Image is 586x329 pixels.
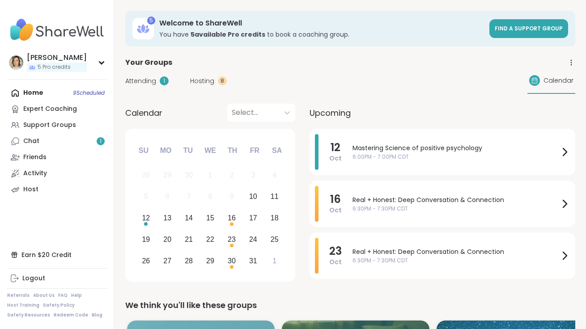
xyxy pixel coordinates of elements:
[201,166,220,185] div: Not available Wednesday, October 1st, 2025
[142,212,150,224] div: 12
[200,141,220,160] div: We
[489,19,568,38] a: Find a support group
[251,169,255,181] div: 3
[243,251,263,270] div: Choose Friday, October 31st, 2025
[267,141,287,160] div: Sa
[179,230,199,249] div: Choose Tuesday, October 21st, 2025
[158,251,177,270] div: Choose Monday, October 27th, 2025
[100,138,102,145] span: 1
[160,76,169,85] div: 1
[23,137,39,146] div: Chat
[159,30,484,39] h3: You have to book a coaching group.
[222,230,242,249] div: Choose Thursday, October 23rd, 2025
[136,230,156,249] div: Choose Sunday, October 19th, 2025
[249,233,257,245] div: 24
[222,166,242,185] div: Not available Thursday, October 2nd, 2025
[7,14,107,46] img: ShareWell Nav Logo
[228,212,236,224] div: 16
[163,169,171,181] div: 29
[228,233,236,245] div: 23
[147,17,155,25] div: 5
[92,312,102,318] a: Blog
[7,292,30,299] a: Referrals
[265,187,284,207] div: Choose Saturday, October 11th, 2025
[201,230,220,249] div: Choose Wednesday, October 22nd, 2025
[229,169,234,181] div: 2
[352,195,559,205] span: Real + Honest: Deep Conversation & Connection
[310,107,351,119] span: Upcoming
[185,169,193,181] div: 30
[201,209,220,228] div: Choose Wednesday, October 15th, 2025
[163,255,171,267] div: 27
[9,55,23,70] img: Charlie_Lovewitch
[265,166,284,185] div: Not available Saturday, October 4th, 2025
[142,255,150,267] div: 26
[329,257,342,266] span: Oct
[352,153,559,161] span: 6:00PM - 7:00PM CDT
[7,312,50,318] a: Safety Resources
[271,212,279,224] div: 18
[206,233,214,245] div: 22
[544,76,573,85] span: Calendar
[125,57,172,68] span: Your Groups
[329,245,342,257] span: 23
[185,233,193,245] div: 21
[272,255,276,267] div: 1
[201,187,220,207] div: Not available Wednesday, October 8th, 2025
[7,165,107,181] a: Activity
[179,166,199,185] div: Not available Tuesday, September 30th, 2025
[222,187,242,207] div: Not available Thursday, October 9th, 2025
[495,25,563,32] span: Find a support group
[33,292,55,299] a: About Us
[206,212,214,224] div: 15
[265,230,284,249] div: Choose Saturday, October 25th, 2025
[265,251,284,270] div: Choose Saturday, November 1st, 2025
[208,169,212,181] div: 1
[179,187,199,207] div: Not available Tuesday, October 7th, 2025
[222,251,242,270] div: Choose Thursday, October 30th, 2025
[272,169,276,181] div: 4
[331,141,340,154] span: 12
[245,141,264,160] div: Fr
[352,143,559,153] span: Mastering Science of positive psychology
[43,302,75,308] a: Safety Policy
[249,255,257,267] div: 31
[179,209,199,228] div: Choose Tuesday, October 14th, 2025
[7,133,107,149] a: Chat1
[142,233,150,245] div: 19
[23,153,47,162] div: Friends
[7,247,107,263] div: Earn $20 Credit
[271,190,279,202] div: 11
[218,76,227,85] div: 8
[201,251,220,270] div: Choose Wednesday, October 29th, 2025
[178,141,198,160] div: Tu
[265,209,284,228] div: Choose Saturday, October 18th, 2025
[58,292,68,299] a: FAQ
[23,105,77,114] div: Expert Coaching
[7,270,107,287] a: Logout
[329,206,342,215] span: Oct
[243,209,263,228] div: Choose Friday, October 17th, 2025
[159,18,484,28] h3: Welcome to ShareWell
[228,255,236,267] div: 30
[158,166,177,185] div: Not available Monday, September 29th, 2025
[27,53,87,63] div: [PERSON_NAME]
[329,154,342,163] span: Oct
[71,292,82,299] a: Help
[243,230,263,249] div: Choose Friday, October 24th, 2025
[208,190,212,202] div: 8
[190,76,214,86] span: Hosting
[271,233,279,245] div: 25
[158,209,177,228] div: Choose Monday, October 13th, 2025
[352,257,559,265] span: 6:30PM - 7:30PM CDT
[249,190,257,202] div: 10
[206,255,214,267] div: 29
[229,190,234,202] div: 9
[166,190,170,202] div: 6
[23,169,47,178] div: Activity
[136,187,156,207] div: Not available Sunday, October 5th, 2025
[243,187,263,207] div: Choose Friday, October 10th, 2025
[352,247,559,257] span: Real + Honest: Deep Conversation & Connection
[54,312,88,318] a: Redeem Code
[125,107,162,119] span: Calendar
